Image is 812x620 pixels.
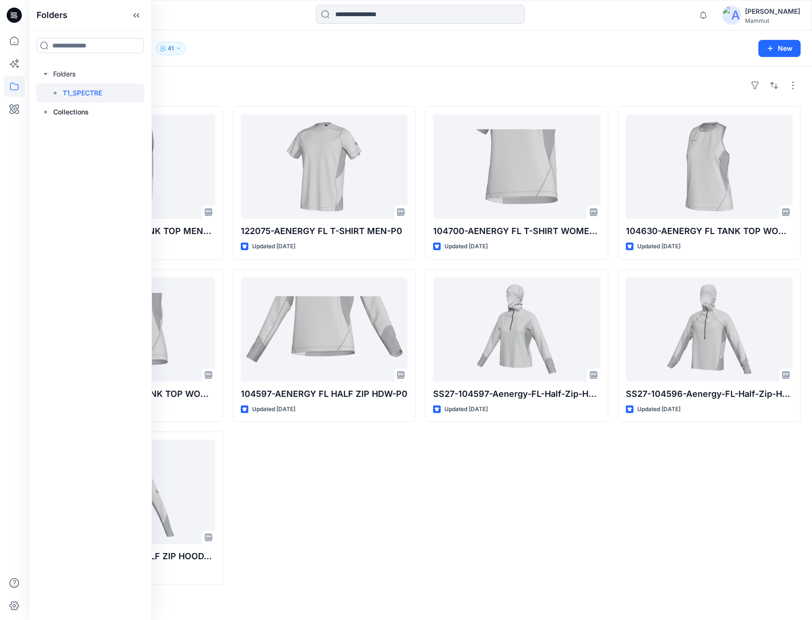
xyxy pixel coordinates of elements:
p: 41 [168,43,174,54]
a: 104597-AENERGY FL HALF ZIP HDW-P0 [241,277,408,382]
p: 104597-AENERGY FL HALF ZIP HDW-P0 [241,387,408,401]
p: Collections [53,106,89,118]
div: Mammut [745,17,800,24]
a: SS27-104596-Aenergy-FL-Half-Zip-Hoody-Men-P0-Mammut [626,277,793,382]
p: 104700-AENERGY FL T-SHIRT WOMEN-P0 [433,225,600,238]
p: Updated [DATE] [444,404,488,414]
a: 104700-AENERGY FL T-SHIRT WOMEN-P0 [433,114,600,219]
button: 41 [156,42,186,55]
p: 104630-AENERGY FL TANK TOP WOMEN-P0_MAM [626,225,793,238]
p: 122075-AENERGY FL T-SHIRT MEN-P0 [241,225,408,238]
p: Updated [DATE] [444,242,488,252]
a: 104630-AENERGY FL TANK TOP WOMEN-P0_MAM [626,114,793,219]
p: SS27-104597-Aenergy-FL-Half-Zip-Hoody-Women-P0-Mammut [433,387,600,401]
p: SS27-104596-Aenergy-FL-Half-Zip-Hoody-Men-P0-Mammut [626,387,793,401]
p: Updated [DATE] [637,242,680,252]
p: Updated [DATE] [252,242,295,252]
p: T1_SPECTRE [63,87,102,99]
a: SS27-104597-Aenergy-FL-Half-Zip-Hoody-Women-P0-Mammut [433,277,600,382]
p: Updated [DATE] [637,404,680,414]
img: avatar [722,6,741,25]
button: New [758,40,801,57]
div: [PERSON_NAME] [745,6,800,17]
p: Updated [DATE] [252,404,295,414]
a: 122075-AENERGY FL T-SHIRT MEN-P0 [241,114,408,219]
